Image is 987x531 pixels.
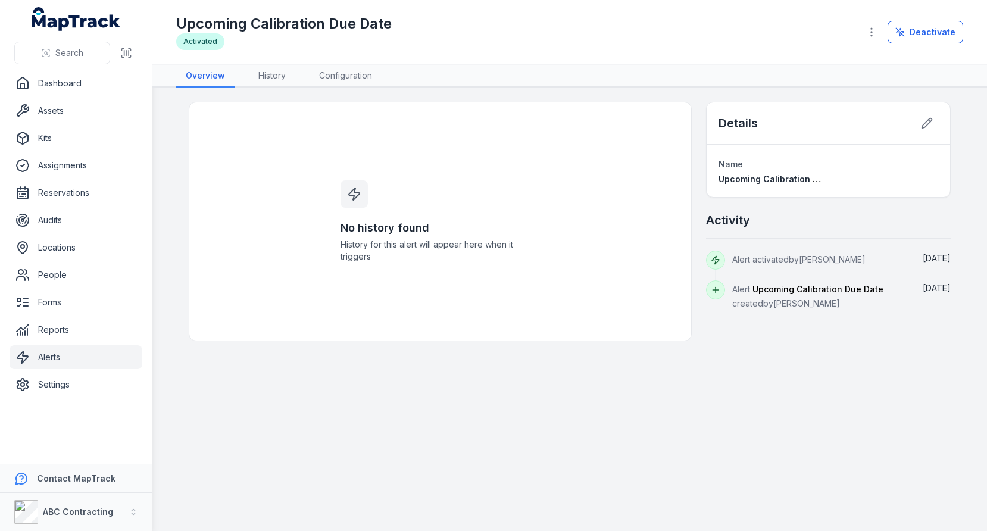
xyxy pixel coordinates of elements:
[923,253,951,263] time: 10/09/2025, 9:44:18 am
[706,212,750,229] h2: Activity
[719,159,743,169] span: Name
[341,220,541,236] h3: No history found
[10,373,142,396] a: Settings
[32,7,121,31] a: MapTrack
[923,253,951,263] span: [DATE]
[923,283,951,293] time: 10/09/2025, 9:43:02 am
[732,284,883,308] span: Alert created by [PERSON_NAME]
[341,239,541,263] span: History for this alert will appear here when it triggers
[10,71,142,95] a: Dashboard
[10,263,142,287] a: People
[310,65,382,88] a: Configuration
[719,174,851,184] span: Upcoming Calibration Due Date
[10,236,142,260] a: Locations
[10,208,142,232] a: Audits
[176,33,224,50] div: Activated
[923,283,951,293] span: [DATE]
[732,254,866,264] span: Alert activated by [PERSON_NAME]
[14,42,110,64] button: Search
[719,115,758,132] h2: Details
[10,126,142,150] a: Kits
[10,99,142,123] a: Assets
[176,65,235,88] a: Overview
[752,284,883,294] span: Upcoming Calibration Due Date
[10,181,142,205] a: Reservations
[10,154,142,177] a: Assignments
[10,318,142,342] a: Reports
[888,21,963,43] button: Deactivate
[10,291,142,314] a: Forms
[10,345,142,369] a: Alerts
[176,14,392,33] h1: Upcoming Calibration Due Date
[55,47,83,59] span: Search
[249,65,295,88] a: History
[37,473,115,483] strong: Contact MapTrack
[43,507,113,517] strong: ABC Contracting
